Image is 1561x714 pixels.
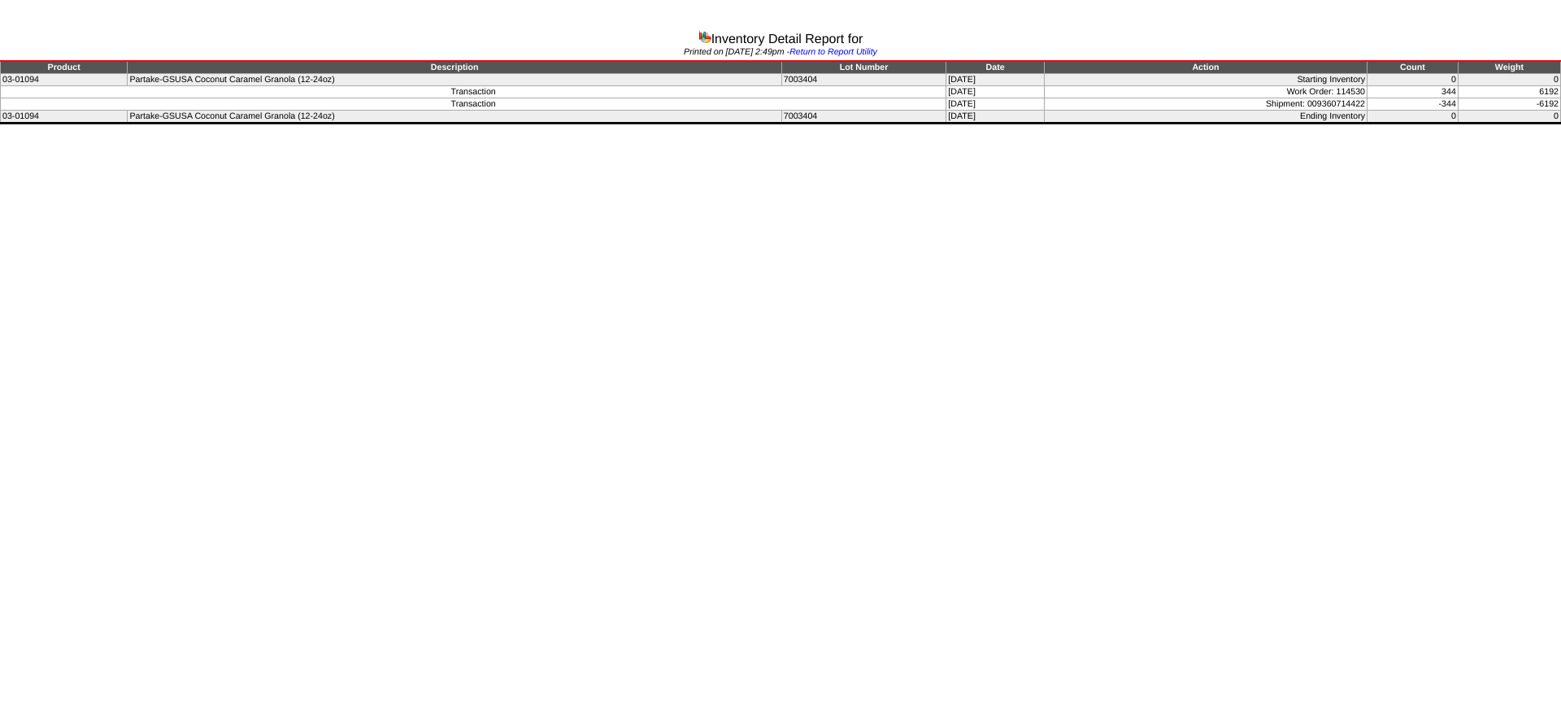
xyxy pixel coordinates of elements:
[1458,98,1560,111] td: -6192
[1044,61,1367,74] td: Action
[789,47,877,57] a: Return to Report Utility
[1458,74,1560,86] td: 0
[946,86,1045,98] td: [DATE]
[1044,86,1367,98] td: Work Order: 114530
[781,61,946,74] td: Lot Number
[1,98,946,111] td: Transaction
[781,111,946,124] td: 7003404
[781,74,946,86] td: 7003404
[1,74,128,86] td: 03-01094
[946,74,1045,86] td: [DATE]
[946,98,1045,111] td: [DATE]
[1,61,128,74] td: Product
[1,111,128,124] td: 03-01094
[128,74,781,86] td: Partake-GSUSA Coconut Caramel Granola (12-24oz)
[698,30,711,43] img: graph.gif
[1044,74,1367,86] td: Starting Inventory
[1458,111,1560,124] td: 0
[1368,111,1459,124] td: 0
[1044,98,1367,111] td: Shipment: 009360714422
[1368,61,1459,74] td: Count
[946,61,1045,74] td: Date
[1,86,946,98] td: Transaction
[128,111,781,124] td: Partake-GSUSA Coconut Caramel Granola (12-24oz)
[128,61,781,74] td: Description
[946,111,1045,124] td: [DATE]
[1368,98,1459,111] td: -344
[1458,61,1560,74] td: Weight
[1368,74,1459,86] td: 0
[1044,111,1367,124] td: Ending Inventory
[1458,86,1560,98] td: 6192
[1368,86,1459,98] td: 344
